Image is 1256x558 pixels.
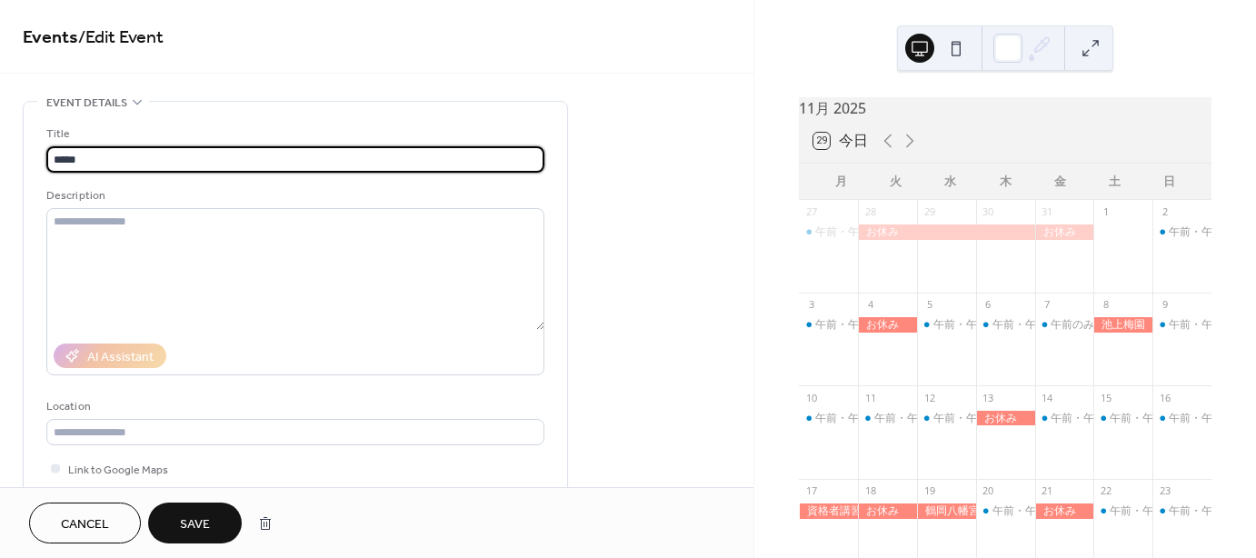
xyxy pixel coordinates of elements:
[1093,411,1152,426] div: 午前・午後◎
[180,515,210,534] span: Save
[933,317,999,333] div: 午前・午後◎
[1158,484,1171,498] div: 23
[1035,503,1094,519] div: お休み
[815,224,881,240] div: 午前・午後◎
[1087,164,1141,200] div: 土
[804,484,818,498] div: 17
[1099,205,1112,219] div: 1
[992,317,1058,333] div: 午前・午後◎
[922,205,936,219] div: 29
[799,411,858,426] div: 午前・午後◎
[978,164,1032,200] div: 木
[807,128,874,154] button: 29今日
[1158,205,1171,219] div: 2
[46,125,541,144] div: Title
[1158,391,1171,404] div: 16
[917,317,976,333] div: 午前・午後◎
[1035,411,1094,426] div: 午前・午後◎
[29,503,141,543] button: Cancel
[1051,411,1116,426] div: 午前・午後◎
[1093,317,1152,333] div: 池上梅園 茶会
[799,317,858,333] div: 午前・午後◎
[1041,298,1054,312] div: 7
[68,461,168,480] span: Link to Google Maps
[1152,317,1211,333] div: 午前・午後◎
[799,97,1211,119] div: 11月 2025
[799,224,858,240] div: 午前・午後◎
[863,298,877,312] div: 4
[874,411,940,426] div: 午前・午後◎
[815,317,881,333] div: 午前・午後◎
[799,503,858,519] div: 資格者講習会㊡
[923,164,978,200] div: 水
[1142,164,1197,200] div: 日
[61,515,109,534] span: Cancel
[917,411,976,426] div: 午前・午後◎
[992,503,1058,519] div: 午前・午後◎
[922,298,936,312] div: 5
[1110,411,1175,426] div: 午前・午後◎
[863,205,877,219] div: 28
[1099,484,1112,498] div: 22
[804,298,818,312] div: 3
[976,503,1035,519] div: 午前・午後◎
[1152,411,1211,426] div: 午前・午後◎
[858,411,917,426] div: 午前・午後◎
[1035,317,1094,333] div: 午前のみ◎
[815,411,881,426] div: 午前・午後◎
[917,503,976,519] div: 鶴岡八幡宮茶会
[1152,224,1211,240] div: 午前・午後◎
[46,94,127,113] span: Event details
[1099,298,1112,312] div: 8
[1169,224,1234,240] div: 午前・午後◎
[1169,317,1234,333] div: 午前・午後◎
[982,205,995,219] div: 30
[148,503,242,543] button: Save
[1041,205,1054,219] div: 31
[1152,503,1211,519] div: 午前・午後◎
[922,484,936,498] div: 19
[46,397,541,416] div: Location
[982,391,995,404] div: 13
[868,164,922,200] div: 火
[1051,317,1105,333] div: 午前のみ◎
[804,391,818,404] div: 10
[1032,164,1087,200] div: 金
[1035,224,1094,240] div: お休み
[858,317,917,333] div: お休み
[982,298,995,312] div: 6
[863,484,877,498] div: 18
[1158,298,1171,312] div: 9
[1169,411,1234,426] div: 午前・午後◎
[863,391,877,404] div: 11
[1099,391,1112,404] div: 15
[976,411,1035,426] div: お休み
[858,503,917,519] div: お休み
[976,317,1035,333] div: 午前・午後◎
[804,205,818,219] div: 27
[46,186,541,205] div: Description
[982,484,995,498] div: 20
[1041,484,1054,498] div: 21
[813,164,868,200] div: 月
[922,391,936,404] div: 12
[933,411,999,426] div: 午前・午後◎
[23,20,78,55] a: Events
[1110,503,1175,519] div: 午前・午後◎
[78,20,164,55] span: / Edit Event
[1169,503,1234,519] div: 午前・午後◎
[1041,391,1054,404] div: 14
[858,224,1034,240] div: お休み
[1093,503,1152,519] div: 午前・午後◎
